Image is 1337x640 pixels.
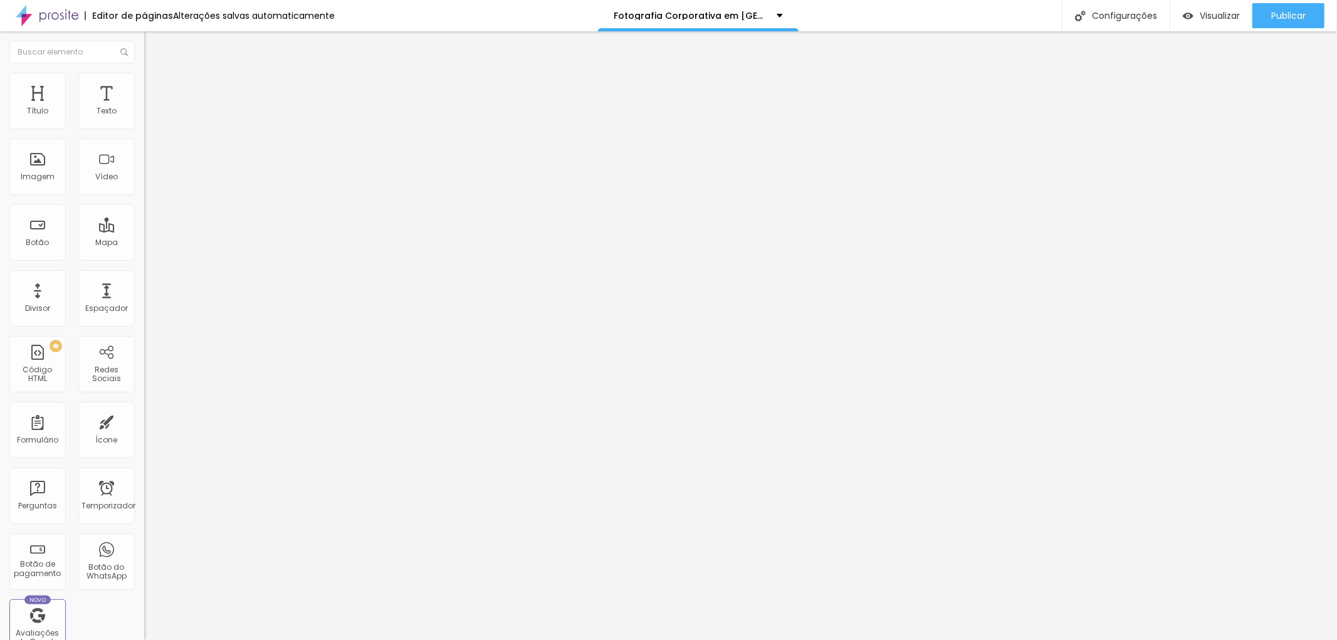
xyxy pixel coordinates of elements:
font: Botão do WhatsApp [87,562,127,581]
font: Espaçador [85,303,128,313]
iframe: Editor [144,31,1337,640]
input: Buscar elemento [9,41,135,63]
img: Ícone [120,48,128,56]
font: Visualizar [1200,9,1240,22]
font: Mapa [95,237,118,248]
font: Redes Sociais [92,364,121,384]
font: Formulário [17,434,58,445]
font: Imagem [21,171,55,182]
img: view-1.svg [1183,11,1193,21]
button: Publicar [1252,3,1324,28]
font: Configurações [1092,9,1157,22]
font: Botão [26,237,50,248]
button: Visualizar [1170,3,1252,28]
font: Publicar [1271,9,1306,22]
font: Perguntas [18,500,57,511]
font: Temporizador [81,500,135,511]
img: Ícone [1075,11,1086,21]
font: Ícone [96,434,118,445]
font: Botão de pagamento [14,559,61,578]
font: Vídeo [95,171,118,182]
div: Alterações salvas automaticamente [173,11,335,20]
font: Divisor [25,303,50,313]
font: Texto [97,105,117,116]
font: Editor de páginas [92,9,173,22]
font: Novo [29,596,46,604]
font: Código HTML [23,364,53,384]
font: Fotografia Corporativa em [GEOGRAPHIC_DATA] [614,9,841,22]
font: Título [27,105,48,116]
